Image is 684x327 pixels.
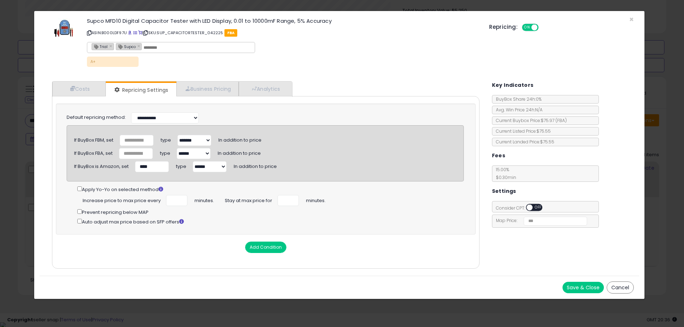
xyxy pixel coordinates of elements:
h3: Supco MFD10 Digital Capacitor Tester with LED Display, 0.01 to 10000mF Range, 5% Accuracy [87,18,478,23]
label: Default repricing method: [67,114,126,121]
a: BuyBox page [128,30,132,36]
span: ON [523,25,532,31]
span: Current Buybox Price: [492,117,567,123]
span: minutes. [195,195,214,204]
button: Save & Close [563,282,604,293]
p: A+ [87,57,139,67]
span: minutes. [306,195,326,204]
h5: Fees [492,151,506,160]
button: Cancel [607,281,634,294]
div: Auto adjust max price based on SFP offers [77,217,464,226]
span: Trial [92,43,108,49]
span: BuyBox Share 24h: 0% [492,96,541,102]
span: × [629,14,634,25]
span: OFF [533,205,544,211]
span: ( FBA ) [555,117,567,123]
span: Avg. Win Price 24h: N/A [492,107,543,113]
span: type [176,160,186,170]
a: Analytics [239,81,291,96]
p: ASIN: B000LDF97U | SKU: SUP_CAPACITORTESTER_042225 [87,27,478,38]
span: Map Price: [492,217,587,223]
span: Current Listed Price: $75.55 [492,128,551,134]
span: $75.97 [541,117,567,123]
span: 15.00 % [492,167,516,180]
div: If BuyBox FBM, set [74,135,113,144]
span: $0.30 min [492,174,516,180]
img: 41NYViK86tL._SL60_.jpg [53,18,74,37]
span: type [160,147,170,157]
span: Stay at max price for [225,195,272,204]
div: Apply Yo-Yo on selected method [77,185,464,193]
a: Repricing Settings [106,83,176,97]
span: FBA [224,29,238,37]
button: Add Condition [245,242,286,253]
a: Business Pricing [176,81,239,96]
span: Supco [116,43,136,49]
a: Costs [52,81,106,96]
div: If BuyBox is Amazon, set [74,161,129,170]
h5: Settings [492,187,516,196]
span: Current Landed Price: $75.55 [492,139,554,145]
span: In addition to price [218,147,261,157]
h5: Key Indicators [492,81,534,90]
a: Your listing only [138,30,142,36]
span: Consider CPT: [492,205,552,211]
a: × [138,43,142,49]
span: Increase price to max price every [83,195,161,204]
a: × [109,43,114,49]
span: type [161,134,171,143]
div: Prevent repricing below MAP [77,208,464,216]
div: If BuyBox FBA, set [74,148,113,157]
span: OFF [538,25,549,31]
h5: Repricing: [489,24,518,30]
a: All offer listings [133,30,137,36]
span: In addition to price [218,134,261,143]
span: In addition to price [234,160,277,170]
